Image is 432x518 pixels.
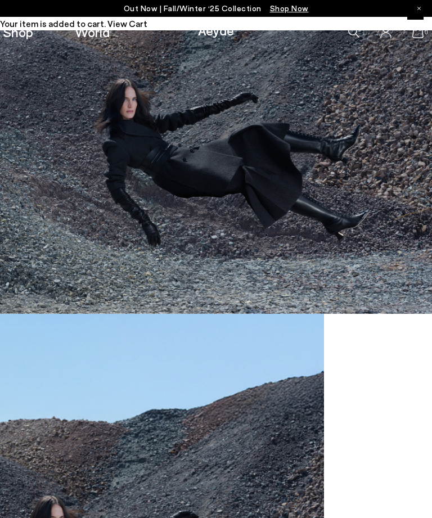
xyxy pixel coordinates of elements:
[424,29,429,35] span: 0
[270,3,309,13] span: Navigate to /collections/new-in
[198,22,234,38] a: Aeyde
[124,3,309,14] p: Out Now | Fall/Winter ‘25 Collection
[75,25,110,39] a: World
[412,26,424,38] a: 0
[3,25,33,39] a: Shop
